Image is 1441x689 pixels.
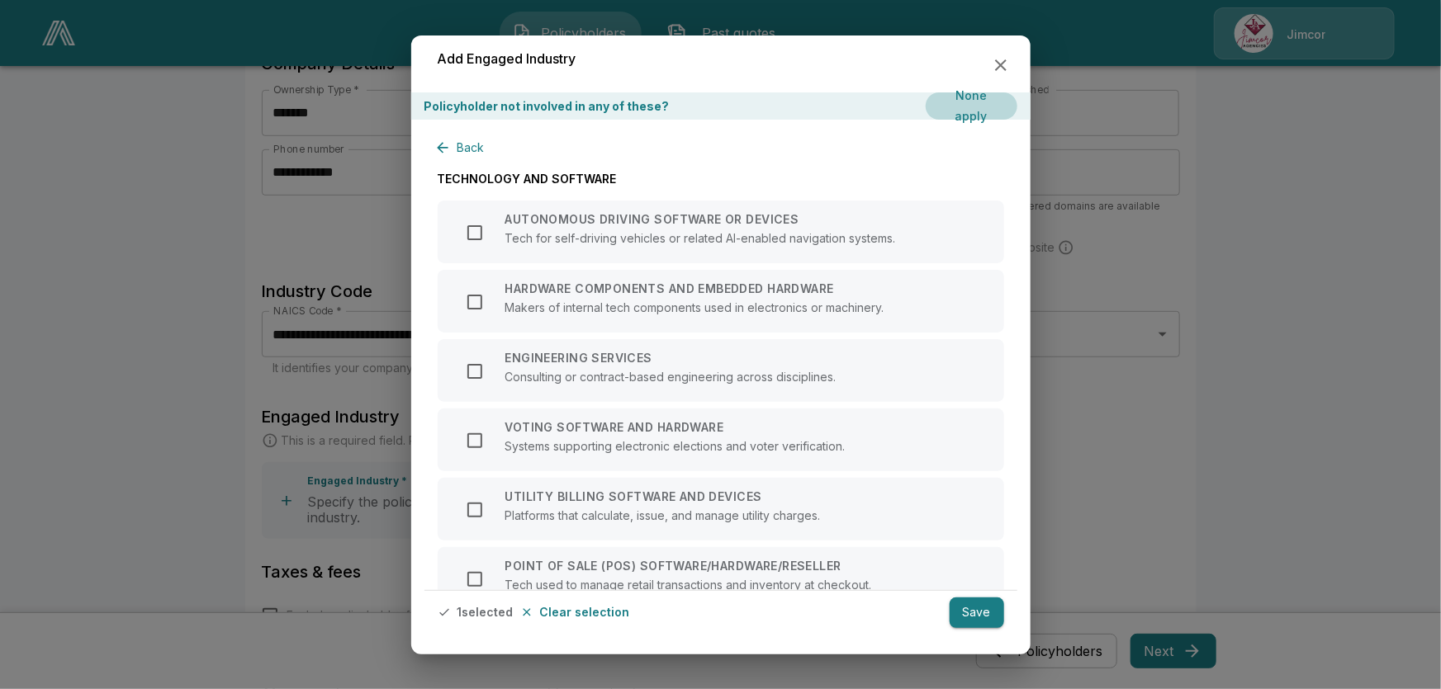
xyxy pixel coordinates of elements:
p: ENGINEERING SERVICES [505,352,837,364]
p: AUTONOMOUS DRIVING SOFTWARE OR DEVICES [505,214,896,225]
p: Consulting or contract-based engineering across disciplines. [505,370,837,383]
p: Policyholder not involved in any of these? [424,97,670,115]
p: Systems supporting electronic elections and voter verification. [505,440,846,452]
p: POINT OF SALE (POS) SOFTWARE/HARDWARE/RESELLER [505,560,872,572]
p: VOTING SOFTWARE AND HARDWARE [505,422,846,433]
p: Platforms that calculate, issue, and manage utility charges. [505,509,821,521]
button: None apply [926,92,1017,120]
p: Tech for self-driving vehicles or related AI-enabled navigation systems. [505,232,896,244]
p: 1 selected [457,606,514,618]
p: Makers of internal tech components used in electronics or machinery. [505,301,884,314]
h6: Add Engaged Industry [438,49,576,70]
button: Back [438,133,491,163]
button: Save [950,597,1004,628]
p: UTILITY BILLING SOFTWARE AND DEVICES [505,491,821,503]
p: Tech used to manage retail transactions and inventory at checkout. [505,578,872,591]
p: TECHNOLOGY AND SOFTWARE [438,170,1004,187]
p: Clear selection [540,606,630,618]
p: HARDWARE COMPONENTS AND EMBEDDED HARDWARE [505,283,884,295]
